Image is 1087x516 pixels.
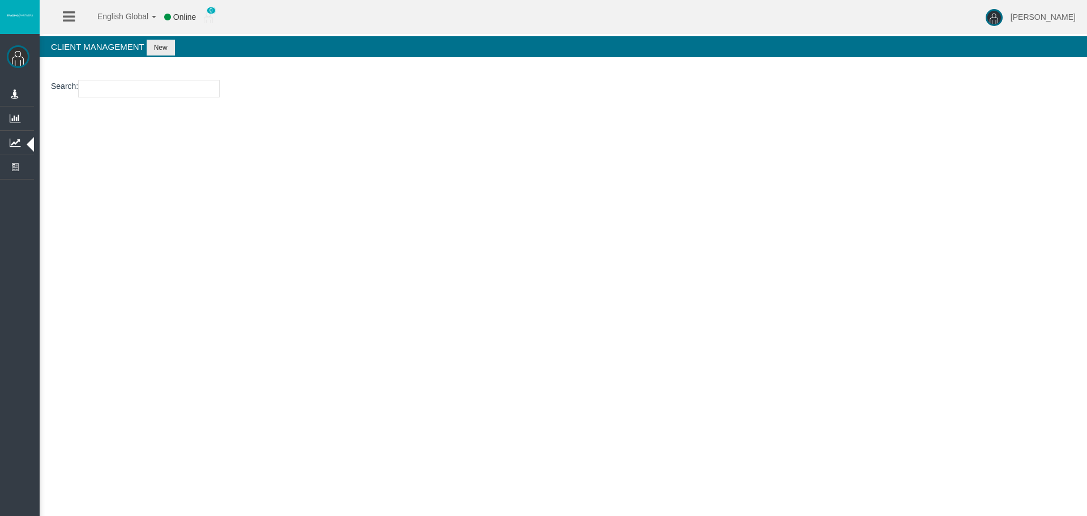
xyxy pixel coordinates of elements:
[51,42,144,52] span: Client Management
[173,12,196,22] span: Online
[6,13,34,18] img: logo.svg
[51,80,76,93] label: Search
[1011,12,1076,22] span: [PERSON_NAME]
[986,9,1003,26] img: user-image
[207,7,216,14] span: 0
[204,12,213,23] img: user_small.png
[51,80,1076,97] p: :
[147,40,175,56] button: New
[83,12,148,21] span: English Global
